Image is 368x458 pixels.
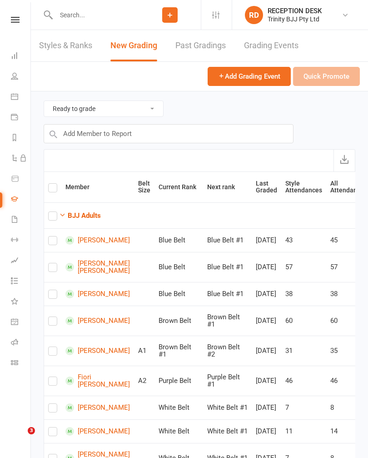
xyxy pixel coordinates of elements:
[65,403,130,412] a: [PERSON_NAME]
[281,396,326,419] td: 7
[11,67,31,87] a: People
[252,306,281,336] td: [DATE]
[252,172,281,202] th: Last Graded
[28,427,35,434] span: 3
[11,169,31,190] a: Product Sales
[61,172,134,202] th: Member
[203,228,252,252] td: Blue Belt #1
[65,427,130,436] a: [PERSON_NAME]
[203,396,252,419] td: White Belt #1
[11,292,31,312] a: What's New
[154,252,203,282] td: Blue Belt
[154,419,203,443] td: White Belt
[65,347,130,355] a: [PERSON_NAME]
[11,46,31,67] a: Dashboard
[252,396,281,419] td: [DATE]
[154,396,203,419] td: White Belt
[11,108,31,128] a: Payments
[134,366,154,396] td: A2
[44,172,61,202] th: Select all
[252,252,281,282] td: [DATE]
[281,252,326,282] td: 57
[154,336,203,366] td: Brown Belt #1
[175,30,226,61] a: Past Gradings
[11,251,31,272] a: Assessments
[203,252,252,282] td: Blue Belt #1
[9,427,31,449] iframe: Intercom live chat
[11,128,31,149] a: Reports
[59,210,101,221] button: BJJ Adults
[65,290,130,298] a: [PERSON_NAME]
[281,282,326,306] td: 38
[39,30,92,61] a: Styles & Ranks
[154,282,203,306] td: Blue Belt
[281,366,326,396] td: 46
[252,336,281,366] td: [DATE]
[65,317,130,325] a: [PERSON_NAME]
[245,6,263,24] div: RD
[281,419,326,443] td: 11
[65,236,130,245] a: [PERSON_NAME]
[252,366,281,396] td: [DATE]
[11,353,31,374] a: Class kiosk mode
[134,172,154,202] th: Belt Size
[203,306,252,336] td: Brown Belt #1
[154,228,203,252] td: Blue Belt
[203,336,252,366] td: Brown Belt #2
[65,373,130,388] a: Fiori [PERSON_NAME]
[154,306,203,336] td: Brown Belt
[11,312,31,333] a: General attendance kiosk mode
[68,211,101,220] strong: BJJ Adults
[208,67,291,86] button: Add Grading Event
[11,333,31,353] a: Roll call kiosk mode
[281,172,326,202] th: Style Attendances
[218,72,280,81] span: Add Grading Event
[65,260,130,275] a: [PERSON_NAME] [PERSON_NAME]
[252,282,281,306] td: [DATE]
[134,336,154,366] td: A1
[203,366,252,396] td: Purple Belt #1
[252,419,281,443] td: [DATE]
[281,228,326,252] td: 43
[44,124,293,143] input: Add Member to Report
[154,172,203,202] th: Current Rank
[203,282,252,306] td: Blue Belt #1
[281,336,326,366] td: 31
[203,419,252,443] td: White Belt #1
[268,15,322,23] div: Trinity BJJ Pty Ltd
[110,30,157,61] a: New Grading
[11,87,31,108] a: Calendar
[154,366,203,396] td: Purple Belt
[203,172,252,202] th: Next rank
[53,9,139,21] input: Search...
[252,228,281,252] td: [DATE]
[268,7,322,15] div: RECEPTION DESK
[244,30,298,61] a: Grading Events
[281,306,326,336] td: 60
